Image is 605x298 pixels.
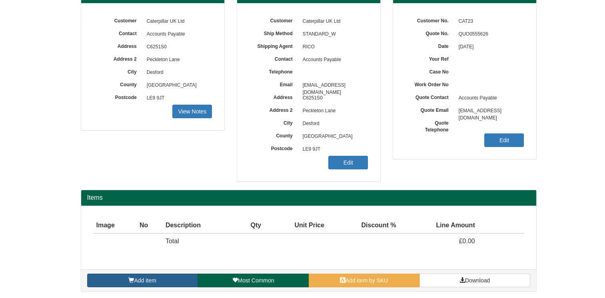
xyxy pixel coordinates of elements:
label: Quote No. [405,28,455,37]
label: Telephone [249,66,299,75]
span: QUO0555626 [455,28,524,41]
th: Line Amount [399,218,478,234]
span: [GEOGRAPHIC_DATA] [299,130,368,143]
label: Case No [405,66,455,75]
th: Unit Price [264,218,327,234]
label: Ship Method [249,28,299,37]
span: Add item [134,277,156,284]
span: [EMAIL_ADDRESS][DOMAIN_NAME] [299,79,368,92]
label: Customer [93,15,143,24]
label: Work Order No [405,79,455,88]
a: Download [419,274,530,287]
span: Accounts Payable [143,28,212,41]
span: Peckleton Lane [143,54,212,66]
label: Contact [93,28,143,37]
th: Qty [235,218,264,234]
span: Accounts Payable [299,54,368,66]
label: Shipping Agent [249,41,299,50]
a: Edit [328,156,368,169]
label: City [93,66,143,75]
label: Quote Contact [405,92,455,101]
span: Desford [299,117,368,130]
label: Customer [249,15,299,24]
span: RICO [299,41,368,54]
label: Quote Email [405,105,455,114]
span: Caterpillar UK Ltd [143,15,212,28]
label: City [249,117,299,127]
span: Caterpillar UK Ltd [299,15,368,28]
label: Your Ref [405,54,455,63]
span: Add item by SKU [345,277,388,284]
label: County [93,79,143,88]
a: Edit [484,133,524,147]
th: Image [93,218,136,234]
span: Accounts Payable [455,92,524,105]
label: Address [93,41,143,50]
span: Desford [143,66,212,79]
th: Discount % [327,218,399,234]
h2: Items [87,194,530,201]
th: No [136,218,162,234]
span: LE9 9JT [143,92,212,105]
label: Postcode [93,92,143,101]
label: Postcode [249,143,299,152]
td: Total [162,233,235,249]
label: Address [249,92,299,101]
span: LE9 9JT [299,143,368,156]
span: £0.00 [459,238,475,244]
label: County [249,130,299,139]
span: Most Common [238,277,274,284]
span: [DATE] [455,41,524,54]
label: Email [249,79,299,88]
a: View Notes [172,105,212,118]
span: Download [465,277,490,284]
span: STANDARD_W [299,28,368,41]
label: Contact [249,54,299,63]
span: [EMAIL_ADDRESS][DOMAIN_NAME] [455,105,524,117]
label: Address 2 [93,54,143,63]
label: Address 2 [249,105,299,114]
label: Date [405,41,455,50]
label: Quote Telephone [405,117,455,133]
span: CAT23 [455,15,524,28]
span: C6251S0 [299,92,368,105]
span: Peckleton Lane [299,105,368,117]
span: C6251S0 [143,41,212,54]
th: Description [162,218,235,234]
span: [GEOGRAPHIC_DATA] [143,79,212,92]
label: Customer No. [405,15,455,24]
